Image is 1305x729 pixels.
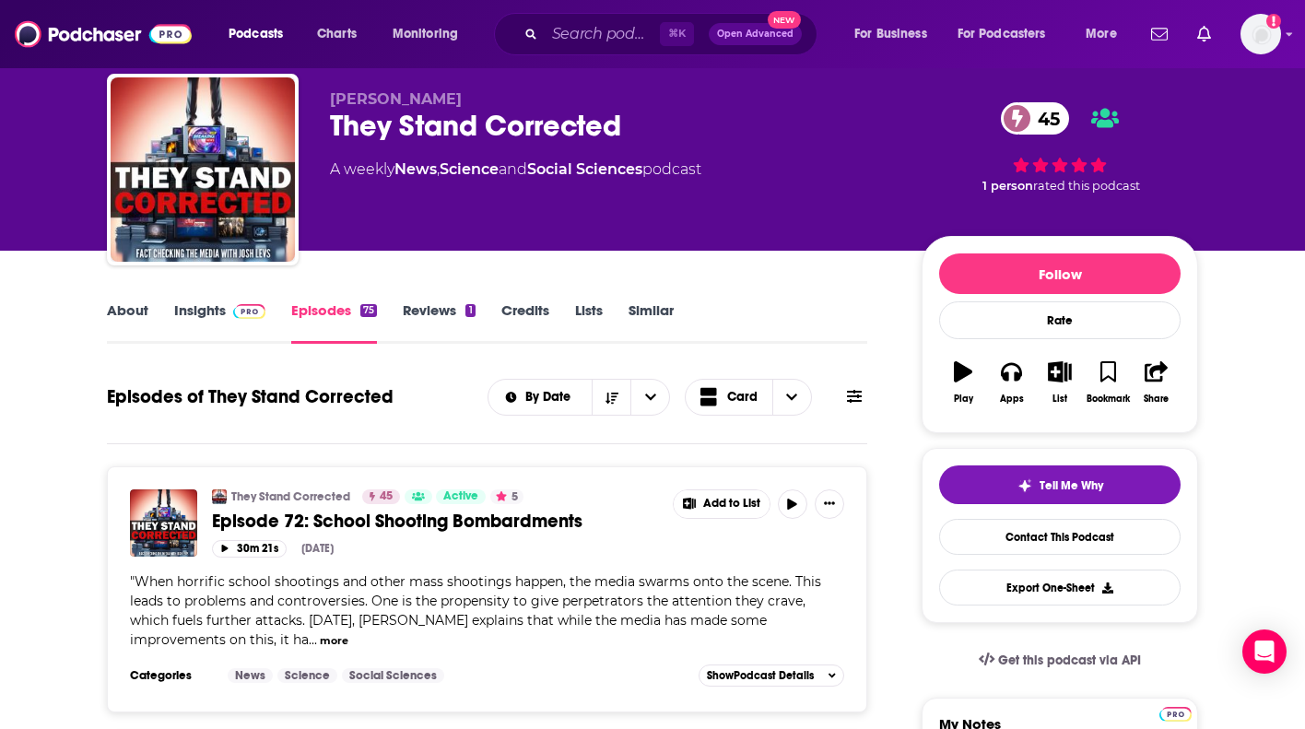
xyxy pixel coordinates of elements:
button: Sort Direction [592,380,630,415]
span: [PERSON_NAME] [330,90,462,108]
span: Tell Me Why [1040,478,1103,493]
img: Podchaser Pro [233,304,265,319]
img: tell me why sparkle [1017,478,1032,493]
img: Episode 72: School Shooting Bombardments [130,489,197,557]
span: ... [309,631,317,648]
span: , [437,160,440,178]
div: Apps [1000,394,1024,405]
a: Show notifications dropdown [1144,18,1175,50]
div: Search podcasts, credits, & more... [511,13,835,55]
a: Social Sciences [527,160,642,178]
span: Charts [317,21,357,47]
span: " [130,573,821,648]
input: Search podcasts, credits, & more... [545,19,660,49]
span: For Business [854,21,927,47]
span: 45 [1019,102,1069,135]
span: Podcasts [229,21,283,47]
div: A weekly podcast [330,159,701,181]
h3: Categories [130,668,213,683]
span: Episode 72: School Shooting Bombardments [212,510,582,533]
button: Show More Button [674,490,770,518]
a: Social Sciences [342,668,444,683]
button: Show More Button [815,489,844,519]
a: Episodes75 [291,301,377,344]
button: Bookmark [1084,349,1132,416]
img: They Stand Corrected [111,77,295,262]
button: Share [1133,349,1181,416]
div: Play [954,394,973,405]
span: When horrific school shootings and other mass shootings happen, the media swarms onto the scene. ... [130,573,821,648]
div: 1 [465,304,475,317]
span: Active [443,488,478,506]
a: News [394,160,437,178]
span: Card [727,391,758,404]
a: Science [440,160,499,178]
button: 30m 21s [212,540,287,558]
div: Bookmark [1087,394,1130,405]
a: Pro website [1159,704,1192,722]
button: Follow [939,253,1181,294]
span: Monitoring [393,21,458,47]
span: For Podcasters [958,21,1046,47]
button: tell me why sparkleTell Me Why [939,465,1181,504]
h1: Episodes of They Stand Corrected [107,385,394,408]
span: ⌘ K [660,22,694,46]
button: ShowPodcast Details [699,664,844,687]
span: Open Advanced [717,29,794,39]
span: Add to List [703,497,760,511]
div: List [1052,394,1067,405]
img: Podchaser - Follow, Share and Rate Podcasts [15,17,192,52]
span: Show Podcast Details [707,669,814,682]
a: Contact This Podcast [939,519,1181,555]
a: Credits [501,301,549,344]
button: Open AdvancedNew [709,23,802,45]
span: 45 [380,488,393,506]
span: and [499,160,527,178]
a: News [228,668,273,683]
a: 45 [1001,102,1069,135]
button: open menu [630,380,669,415]
a: About [107,301,148,344]
span: 1 person [982,179,1033,193]
div: Open Intercom Messenger [1242,629,1287,674]
a: 45 [362,489,400,504]
div: Share [1144,394,1169,405]
a: Similar [629,301,674,344]
button: open menu [841,19,950,49]
img: User Profile [1240,14,1281,54]
a: Charts [305,19,368,49]
a: Science [277,668,337,683]
button: open menu [946,19,1073,49]
button: Play [939,349,987,416]
h2: Choose List sort [488,379,671,416]
img: Podchaser Pro [1159,707,1192,722]
a: Get this podcast via API [964,638,1156,683]
a: Show notifications dropdown [1190,18,1218,50]
a: They Stand Corrected [231,489,350,504]
a: They Stand Corrected [212,489,227,504]
button: open menu [216,19,307,49]
span: Get this podcast via API [998,653,1141,668]
button: List [1036,349,1084,416]
span: New [768,11,801,29]
div: 45 1 personrated this podcast [922,90,1198,205]
span: Logged in as ASabine [1240,14,1281,54]
button: open menu [488,391,593,404]
span: More [1086,21,1117,47]
button: Choose View [685,379,812,416]
span: rated this podcast [1033,179,1140,193]
button: Export One-Sheet [939,570,1181,606]
div: 75 [360,304,377,317]
svg: Add a profile image [1266,14,1281,29]
a: Lists [575,301,603,344]
div: [DATE] [301,542,334,555]
div: Rate [939,301,1181,339]
a: InsightsPodchaser Pro [174,301,265,344]
button: more [320,633,348,649]
button: open menu [380,19,482,49]
a: Active [436,489,486,504]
